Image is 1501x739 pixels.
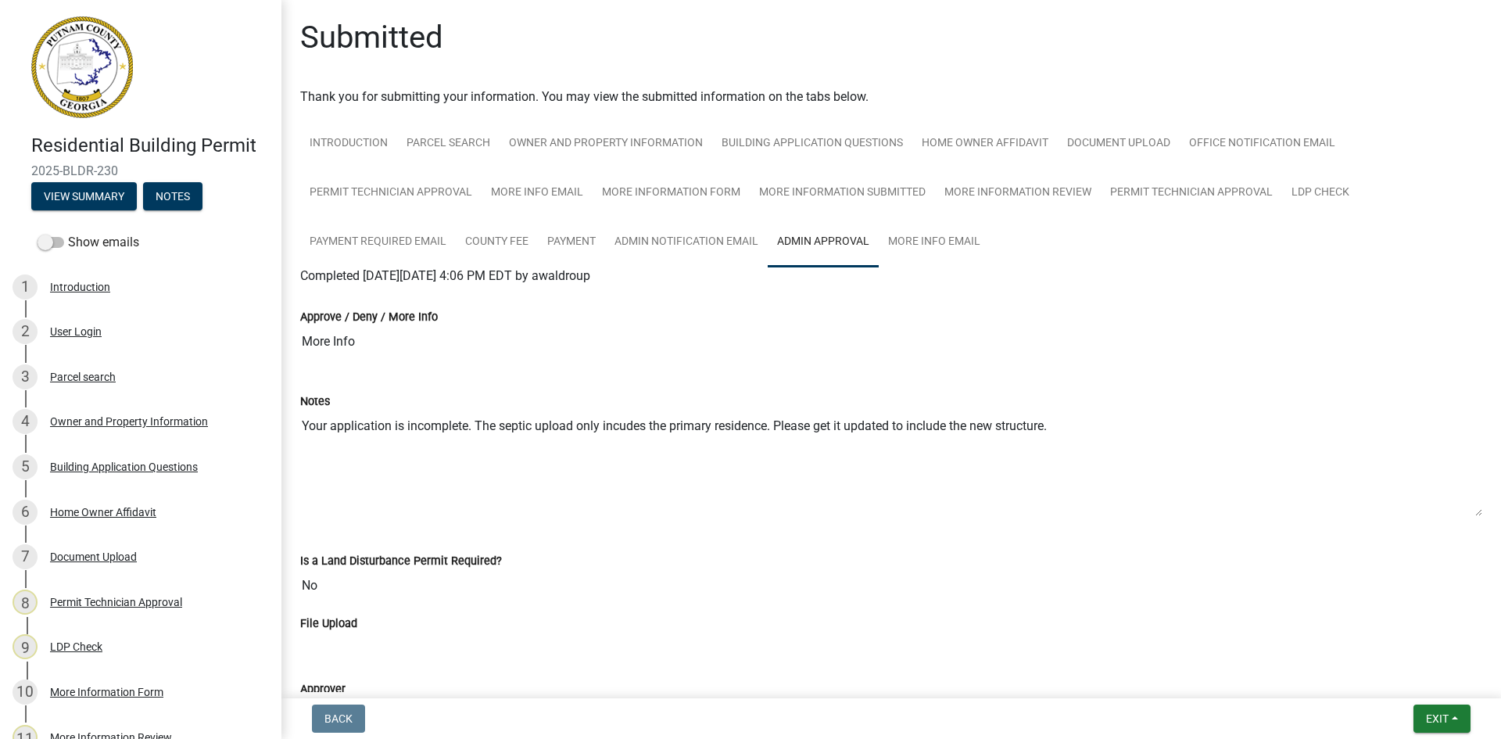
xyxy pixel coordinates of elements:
[1180,119,1345,169] a: Office Notification Email
[300,19,443,56] h1: Submitted
[935,168,1101,218] a: More Information Review
[1282,168,1359,218] a: LDP Check
[912,119,1058,169] a: Home Owner Affidavit
[324,712,353,725] span: Back
[50,371,116,382] div: Parcel search
[31,191,137,203] wm-modal-confirm: Summary
[13,319,38,344] div: 2
[300,88,1482,106] div: Thank you for submitting your information. You may view the submitted information on the tabs below.
[31,182,137,210] button: View Summary
[50,641,102,652] div: LDP Check
[538,217,605,267] a: Payment
[312,705,365,733] button: Back
[31,163,250,178] span: 2025-BLDR-230
[768,217,879,267] a: Admin Approval
[300,396,330,407] label: Notes
[300,217,456,267] a: Payment Required Email
[482,168,593,218] a: More Info Email
[50,687,163,698] div: More Information Form
[13,590,38,615] div: 8
[300,556,502,567] label: Is a Land Disturbance Permit Required?
[50,551,137,562] div: Document Upload
[143,191,202,203] wm-modal-confirm: Notes
[456,217,538,267] a: County Fee
[605,217,768,267] a: Admin Notification Email
[50,326,102,337] div: User Login
[13,634,38,659] div: 9
[13,454,38,479] div: 5
[593,168,750,218] a: More Information Form
[300,312,438,323] label: Approve / Deny / More Info
[13,500,38,525] div: 6
[1101,168,1282,218] a: Permit Technician Approval
[31,16,133,118] img: Putnam County, Georgia
[13,544,38,569] div: 7
[300,411,1482,517] textarea: Your application is incomplete. The septic upload only incudes the primary residence. Please get ...
[50,461,198,472] div: Building Application Questions
[50,597,182,608] div: Permit Technician Approval
[13,409,38,434] div: 4
[143,182,202,210] button: Notes
[1413,705,1471,733] button: Exit
[38,233,139,252] label: Show emails
[300,119,397,169] a: Introduction
[750,168,935,218] a: More Information Submitted
[1058,119,1180,169] a: Document Upload
[1426,712,1449,725] span: Exit
[50,507,156,518] div: Home Owner Affidavit
[300,684,346,695] label: Approver
[13,274,38,300] div: 1
[50,416,208,427] div: Owner and Property Information
[500,119,712,169] a: Owner and Property Information
[712,119,912,169] a: Building Application Questions
[300,268,590,283] span: Completed [DATE][DATE] 4:06 PM EDT by awaldroup
[879,217,990,267] a: More Info Email
[13,364,38,389] div: 3
[300,168,482,218] a: Permit Technician Approval
[13,680,38,705] div: 10
[50,282,110,292] div: Introduction
[31,135,269,157] h4: Residential Building Permit
[397,119,500,169] a: Parcel search
[300,619,357,630] label: File Upload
